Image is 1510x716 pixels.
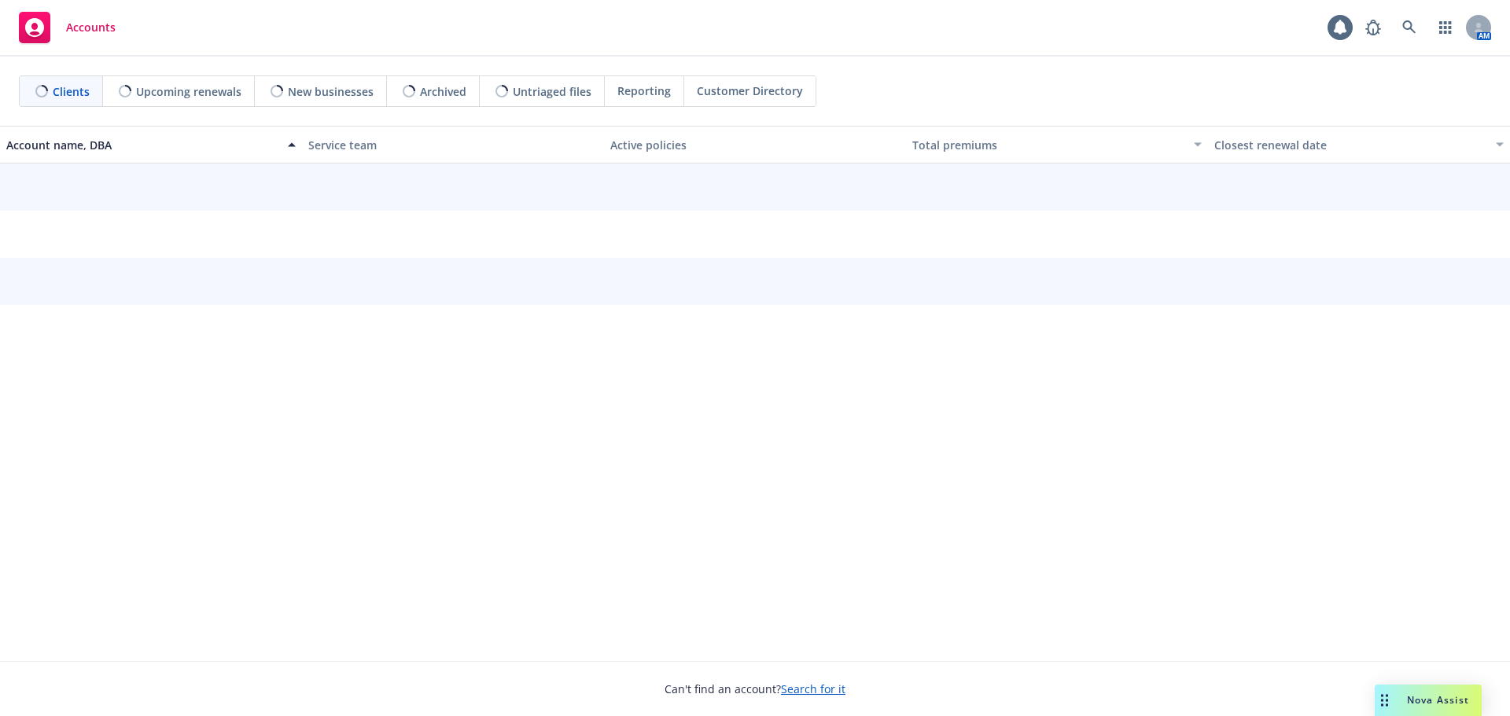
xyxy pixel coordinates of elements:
a: Report a Bug [1357,12,1389,43]
span: Can't find an account? [665,681,845,697]
a: Switch app [1430,12,1461,43]
span: Untriaged files [513,83,591,100]
span: Archived [420,83,466,100]
div: Closest renewal date [1214,137,1486,153]
div: Total premiums [912,137,1184,153]
button: Active policies [604,126,906,163]
button: Service team [302,126,604,163]
div: Account name, DBA [6,137,278,153]
span: Clients [53,83,90,100]
span: Accounts [66,21,116,34]
span: New businesses [288,83,374,100]
button: Total premiums [906,126,1208,163]
div: Drag to move [1375,685,1394,716]
span: Customer Directory [697,83,803,99]
a: Search [1394,12,1425,43]
div: Active policies [610,137,900,153]
a: Accounts [13,6,122,50]
div: Service team [308,137,598,153]
a: Search for it [781,681,845,696]
button: Closest renewal date [1208,126,1510,163]
span: Reporting [617,83,671,99]
button: Nova Assist [1375,685,1482,716]
span: Nova Assist [1407,693,1469,707]
span: Upcoming renewals [136,83,241,100]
